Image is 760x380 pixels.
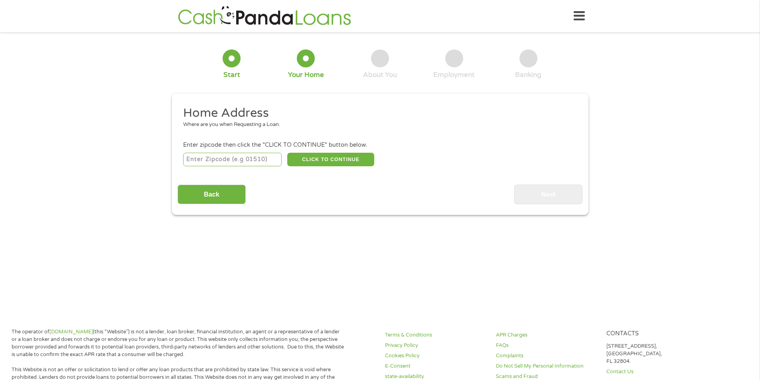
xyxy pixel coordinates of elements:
a: FAQs [496,342,597,349]
a: Cookies Policy [385,352,486,360]
a: Contact Us [606,368,708,376]
a: [DOMAIN_NAME] [49,329,93,335]
img: GetLoanNow Logo [176,5,353,28]
input: Enter Zipcode (e.g 01510) [183,153,282,166]
button: CLICK TO CONTINUE [287,153,374,166]
a: Do Not Sell My Personal Information [496,362,597,370]
a: Terms & Conditions [385,331,486,339]
div: Start [223,71,240,79]
input: Back [178,185,246,204]
a: E-Consent [385,362,486,370]
a: Complaints [496,352,597,360]
h2: Home Address [183,105,571,121]
div: Banking [515,71,541,79]
div: Your Home [288,71,324,79]
input: Next [514,185,582,204]
p: [STREET_ADDRESS], [GEOGRAPHIC_DATA], FL 32804. [606,343,708,365]
div: Employment [433,71,475,79]
div: Where are you when Requesting a Loan. [183,121,571,129]
div: About You [363,71,397,79]
a: Privacy Policy [385,342,486,349]
a: APR Charges [496,331,597,339]
div: Enter zipcode then click the "CLICK TO CONTINUE" button below. [183,141,576,150]
p: The operator of (this “Website”) is not a lender, loan broker, financial institution, an agent or... [12,328,344,358]
h4: Contacts [606,330,708,338]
